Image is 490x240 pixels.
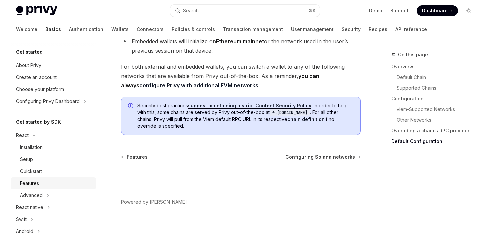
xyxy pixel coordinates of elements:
[16,118,61,126] h5: Get started by SDK
[291,21,334,37] a: User management
[137,102,354,129] span: Security best practices . In order to help with this, some chains are served by Privy out-of-the-...
[16,227,33,235] div: Android
[170,5,319,17] button: Search...⌘K
[11,83,96,95] a: Choose your platform
[16,215,27,223] div: Swift
[127,154,148,160] span: Features
[20,143,43,151] div: Installation
[121,37,361,55] li: Embedded wallets will initialize on or the network used in the user’s previous session on that de...
[11,165,96,177] a: Quickstart
[342,21,361,37] a: Security
[121,199,187,205] a: Powered by [PERSON_NAME]
[397,115,479,125] a: Other Networks
[121,62,361,90] span: For both external and embedded wallets, you can switch a wallet to any of the following networks ...
[397,104,479,115] a: viem-Supported Networks
[20,155,33,163] div: Setup
[16,48,43,56] h5: Get started
[463,5,474,16] button: Toggle dark mode
[391,125,479,136] a: Overriding a chain’s RPC provider
[285,154,360,160] a: Configuring Solana networks
[11,153,96,165] a: Setup
[172,21,215,37] a: Policies & controls
[11,141,96,153] a: Installation
[16,85,64,93] div: Choose your platform
[183,7,202,15] div: Search...
[137,21,164,37] a: Connectors
[188,103,311,109] a: suggest maintaining a strict Content Security Policy
[111,21,129,37] a: Wallets
[309,8,316,13] span: ⌘ K
[391,61,479,72] a: Overview
[395,21,427,37] a: API reference
[122,154,148,160] a: Features
[287,116,325,122] a: chain definition
[391,93,479,104] a: Configuration
[16,131,29,139] div: React
[16,73,57,81] div: Create an account
[285,154,355,160] span: Configuring Solana networks
[397,83,479,93] a: Supported Chains
[390,7,409,14] a: Support
[270,109,310,116] code: *.[DOMAIN_NAME]
[11,59,96,71] a: About Privy
[398,51,428,59] span: On this page
[369,21,387,37] a: Recipes
[11,177,96,189] a: Features
[216,38,264,45] strong: Ethereum mainnet
[128,103,135,110] svg: Info
[16,203,43,211] div: React native
[16,97,80,105] div: Configuring Privy Dashboard
[397,72,479,83] a: Default Chain
[369,7,382,14] a: Demo
[20,179,39,187] div: Features
[417,5,458,16] a: Dashboard
[20,167,42,175] div: Quickstart
[139,82,258,89] a: configure Privy with additional EVM networks
[16,61,41,69] div: About Privy
[11,71,96,83] a: Create an account
[20,191,43,199] div: Advanced
[223,21,283,37] a: Transaction management
[16,6,57,15] img: light logo
[16,21,37,37] a: Welcome
[391,136,479,147] a: Default Configuration
[422,7,448,14] span: Dashboard
[45,21,61,37] a: Basics
[69,21,103,37] a: Authentication
[121,73,319,89] strong: you can always .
